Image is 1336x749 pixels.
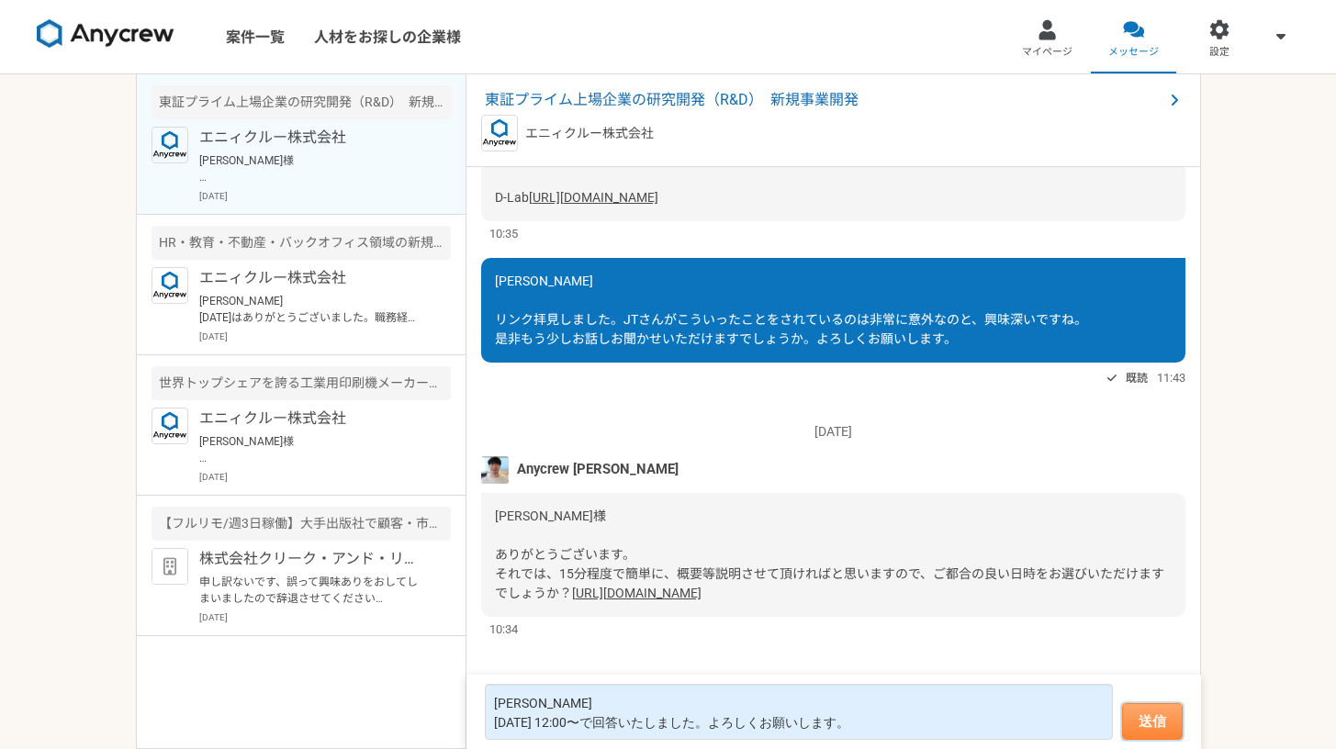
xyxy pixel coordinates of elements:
[525,124,654,143] p: エニィクルー株式会社
[1126,367,1148,389] span: 既読
[572,586,702,600] a: [URL][DOMAIN_NAME]
[1022,45,1072,60] span: マイページ
[481,456,509,484] img: %E3%83%95%E3%82%9A%E3%83%AD%E3%83%95%E3%82%A3%E3%83%BC%E3%83%AB%E7%94%BB%E5%83%8F%E3%81%AE%E3%82%...
[1122,703,1183,740] button: 送信
[199,330,451,343] p: [DATE]
[1157,369,1185,386] span: 11:43
[199,408,426,430] p: エニィクルー株式会社
[485,89,1163,111] span: 東証プライム上場企業の研究開発（R&D） 新規事業開発
[199,548,426,570] p: 株式会社クリーク・アンド・リバー社
[152,267,188,304] img: logo_text_blue_01.png
[152,226,451,260] div: HR・教育・不動産・バックオフィス領域の新規事業 0→1で事業を立ち上げたい方
[199,189,451,203] p: [DATE]
[481,422,1185,442] p: [DATE]
[152,85,451,119] div: 東証プライム上場企業の研究開発（R&D） 新規事業開発
[489,225,518,242] span: 10:35
[199,293,426,326] p: [PERSON_NAME] [DATE]はありがとうございました。職務経歴書のアップ承知しました。 内容を見直しており、今週末までお待ちいただけますでしょうか。
[489,620,518,638] span: 10:34
[481,115,518,151] img: logo_text_blue_01.png
[529,190,658,205] a: [URL][DOMAIN_NAME]
[152,507,451,541] div: 【フルリモ/週3日稼働】大手出版社で顧客・市場調査マーケター！
[199,152,426,185] p: [PERSON_NAME]様 ありがとうございます。 それでは、15分程度で簡単に、概要等説明させて頂ければと思いますので、ご都合の良い日時をお選びいただけますでしょうか？ [URL][DOMA...
[495,274,1087,346] span: [PERSON_NAME] リンク拝見しました。JTさんがこういったことをされているのは非常に意外なのと、興味深いですね。 是非もう少しお話しお聞かせいただけますでしょうか。よろしくお願いします。
[517,459,679,479] span: Anycrew [PERSON_NAME]
[152,548,188,585] img: default_org_logo-42cde973f59100197ec2c8e796e4974ac8490bb5b08a0eb061ff975e4574aa76.png
[199,470,451,484] p: [DATE]
[199,610,451,624] p: [DATE]
[37,19,174,49] img: 8DqYSo04kwAAAAASUVORK5CYII=
[495,509,1164,600] span: [PERSON_NAME]様 ありがとうございます。 それでは、15分程度で簡単に、概要等説明させて頂ければと思いますので、ご都合の良い日時をお選びいただけますでしょうか？
[152,366,451,400] div: 世界トップシェアを誇る工業用印刷機メーカー 営業顧問（1,2社のみの紹介も歓迎）
[485,684,1113,740] textarea: [PERSON_NAME] [DATE] 12:00〜で回答いたしました。よろしくお願いします。
[199,127,426,149] p: エニィクルー株式会社
[199,433,426,466] p: [PERSON_NAME]様 ご返信、ありがとうございます。 それでは、また別案件等でご相談させていただければと思いますので、よろしくお願いいたします。
[152,127,188,163] img: logo_text_blue_01.png
[152,408,188,444] img: logo_text_blue_01.png
[199,267,426,289] p: エニィクルー株式会社
[1108,45,1159,60] span: メッセージ
[1209,45,1229,60] span: 設定
[495,74,1169,205] span: [PERSON_NAME]様 内容確認させて頂きました。ありがとうございます。 また、[DATE]、弊社[PERSON_NAME]より、概要等お伝えさせていただいたかと思いますので、よろしければ...
[199,574,426,607] p: 申し訳ないです、誤って興味ありをおしてしまいましたので辞退させてください 機会ありまいたら応募させていただきます。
